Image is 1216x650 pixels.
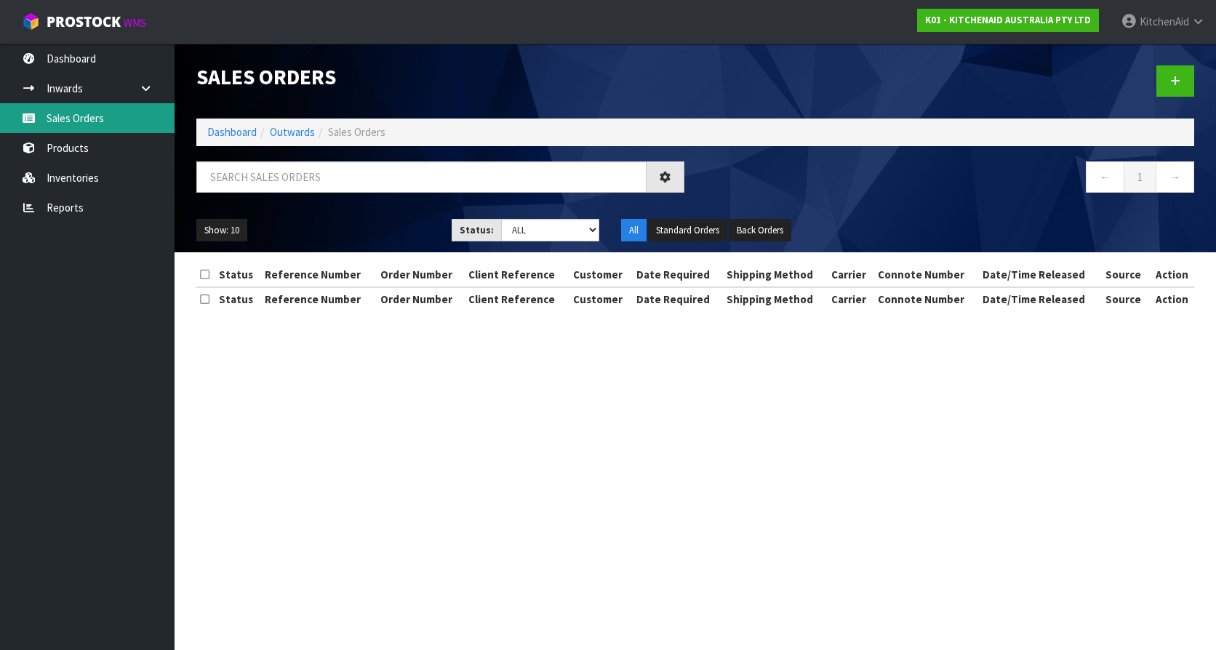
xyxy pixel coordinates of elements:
th: Carrier [828,287,875,310]
button: Show: 10 [196,219,247,242]
th: Source [1102,263,1150,286]
strong: K01 - KITCHENAID AUSTRALIA PTY LTD [925,14,1091,26]
th: Action [1150,263,1194,286]
th: Date Required [633,287,723,310]
a: → [1156,161,1194,193]
input: Search sales orders [196,161,647,193]
button: All [621,219,647,242]
th: Order Number [377,287,465,310]
strong: Status: [460,224,494,236]
th: Connote Number [874,263,979,286]
span: KitchenAid [1140,15,1189,28]
th: Client Reference [465,287,569,310]
th: Shipping Method [723,287,828,310]
th: Action [1150,287,1194,310]
th: Date/Time Released [979,287,1101,310]
th: Order Number [377,263,465,286]
th: Status [215,287,262,310]
th: Shipping Method [723,263,828,286]
span: Sales Orders [328,125,385,139]
th: Reference Number [261,287,376,310]
img: cube-alt.png [22,12,40,31]
a: ← [1086,161,1124,193]
th: Date/Time Released [979,263,1101,286]
th: Reference Number [261,263,376,286]
nav: Page navigation [706,161,1194,197]
a: Dashboard [207,125,257,139]
small: WMS [124,16,146,30]
th: Customer [569,263,633,286]
th: Customer [569,287,633,310]
button: Back Orders [729,219,791,242]
th: Carrier [828,263,875,286]
button: Standard Orders [648,219,727,242]
span: ProStock [47,12,121,31]
th: Connote Number [874,287,979,310]
a: Outwards [270,125,315,139]
a: 1 [1124,161,1156,193]
th: Status [215,263,262,286]
th: Source [1102,287,1150,310]
h1: Sales Orders [196,65,684,89]
th: Client Reference [465,263,569,286]
th: Date Required [633,263,723,286]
